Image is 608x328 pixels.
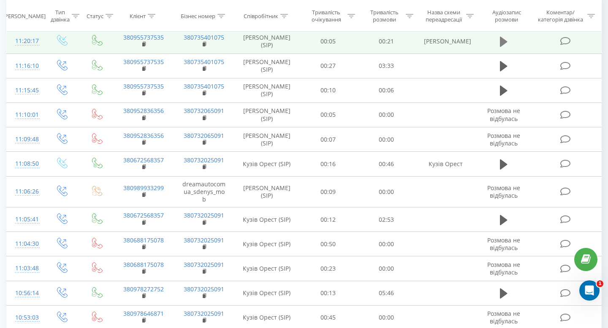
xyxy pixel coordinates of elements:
[184,107,224,115] a: 380732065091
[234,152,299,176] td: Кузів Орест (SIP)
[174,176,234,207] td: dreamautocomua_sdenys_mob
[357,207,415,232] td: 02:53
[15,107,35,123] div: 11:10:01
[234,176,299,207] td: [PERSON_NAME] (SIP)
[357,29,415,54] td: 00:21
[123,184,164,192] a: 380989933299
[234,207,299,232] td: Кузів Орест (SIP)
[123,211,164,219] a: 380672568357
[234,232,299,256] td: Кузів Орест (SIP)
[487,261,520,276] span: Розмова не відбулась
[123,132,164,140] a: 380952836356
[536,9,585,23] div: Коментар/категорія дзвінка
[15,309,35,326] div: 10:53:03
[234,102,299,127] td: [PERSON_NAME] (SIP)
[123,82,164,90] a: 380955737535
[123,261,164,269] a: 380688175078
[184,132,224,140] a: 380732065091
[234,256,299,281] td: Кузів Орест (SIP)
[597,280,603,287] span: 1
[181,12,215,19] div: Бізнес номер
[299,152,358,176] td: 00:16
[299,207,358,232] td: 00:12
[87,12,103,19] div: Статус
[184,285,224,293] a: 380732025091
[15,236,35,252] div: 11:04:30
[483,9,529,23] div: Аудіозапис розмови
[487,132,520,147] span: Розмова не відбулась
[299,102,358,127] td: 00:05
[415,152,476,176] td: Кузів Орест
[299,78,358,102] td: 00:10
[299,127,358,152] td: 00:07
[299,232,358,256] td: 00:50
[123,236,164,244] a: 380688175078
[15,33,35,49] div: 11:20:17
[130,12,146,19] div: Клієнт
[184,211,224,219] a: 380732025091
[423,9,464,23] div: Назва схеми переадресації
[234,281,299,305] td: Кузів Орест (SIP)
[487,107,520,122] span: Розмова не відбулась
[15,82,35,99] div: 11:15:45
[15,58,35,74] div: 11:16:10
[487,236,520,252] span: Розмова не відбулась
[357,152,415,176] td: 00:46
[487,184,520,199] span: Розмова не відбулась
[299,256,358,281] td: 00:23
[234,29,299,54] td: [PERSON_NAME] (SIP)
[487,309,520,325] span: Розмова не відбулась
[123,285,164,293] a: 380978272752
[123,33,164,41] a: 380955737535
[123,107,164,115] a: 380952836356
[234,127,299,152] td: [PERSON_NAME] (SIP)
[51,9,70,23] div: Тип дзвінка
[357,256,415,281] td: 00:00
[184,82,224,90] a: 380735401075
[184,156,224,164] a: 380732025091
[307,9,346,23] div: Тривалість очікування
[3,12,46,19] div: [PERSON_NAME]
[15,260,35,277] div: 11:03:48
[184,33,224,41] a: 380735401075
[15,131,35,148] div: 11:09:48
[357,102,415,127] td: 00:00
[357,232,415,256] td: 00:00
[415,29,476,54] td: [PERSON_NAME]
[234,54,299,78] td: [PERSON_NAME] (SIP)
[123,309,164,317] a: 380978646871
[184,236,224,244] a: 380732025091
[244,12,278,19] div: Співробітник
[299,281,358,305] td: 00:13
[184,58,224,66] a: 380735401075
[365,9,404,23] div: Тривалість розмови
[15,156,35,172] div: 11:08:50
[299,54,358,78] td: 00:27
[357,54,415,78] td: 03:33
[15,183,35,200] div: 11:06:26
[184,261,224,269] a: 380732025091
[579,280,600,301] iframe: Intercom live chat
[299,176,358,207] td: 00:09
[357,78,415,102] td: 00:06
[15,211,35,228] div: 11:05:41
[184,309,224,317] a: 380732025091
[123,58,164,66] a: 380955737535
[357,127,415,152] td: 00:00
[357,176,415,207] td: 00:00
[15,285,35,301] div: 10:56:14
[123,156,164,164] a: 380672568357
[234,78,299,102] td: [PERSON_NAME] (SIP)
[357,281,415,305] td: 05:46
[299,29,358,54] td: 00:05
